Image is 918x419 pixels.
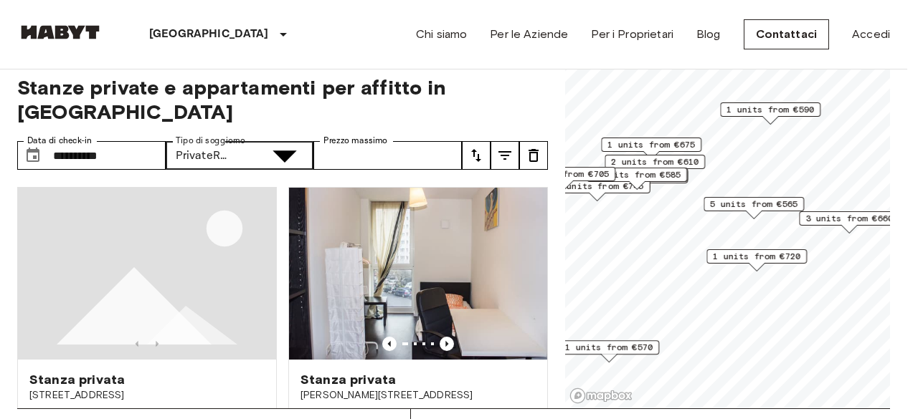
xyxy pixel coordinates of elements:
label: Tipo di soggiorno [176,135,245,147]
div: Map marker [799,211,899,233]
span: 1 units from €675 [607,138,695,151]
button: Choose date, selected date is 13 Sep 2025 [19,141,47,170]
a: Contattaci [744,19,830,49]
img: Marketing picture of unit DE-01-302-007-03 [289,188,547,360]
a: Per i Proprietari [591,26,673,43]
span: Stanze private e appartamenti per affitto in [GEOGRAPHIC_DATA] [17,75,548,124]
button: tune [462,141,491,170]
p: [GEOGRAPHIC_DATA] [149,26,269,43]
div: Map marker [515,167,615,189]
div: PrivateRoom [166,141,256,170]
button: Previous image [440,337,454,351]
a: Per le Aziende [490,26,568,43]
div: Map marker [545,179,650,201]
div: Map marker [704,197,804,219]
button: Previous image [382,337,397,351]
span: 5 units from €565 [710,198,798,211]
button: tune [519,141,548,170]
img: Placeholder image [18,188,276,360]
button: tune [491,141,519,170]
span: 1 units from €590 [727,103,814,116]
span: 2 units from €610 [611,155,699,168]
div: Map marker [706,249,807,271]
a: Accedi [852,26,890,43]
div: Map marker [605,155,705,177]
span: 2 units from €705 [521,168,609,180]
div: Map marker [587,168,687,190]
span: [PERSON_NAME][STREET_ADDRESS] [301,388,536,403]
span: [STREET_ADDRESS] [29,388,265,403]
canvas: Map [565,58,890,408]
a: Blog [696,26,721,43]
div: Map marker [601,138,701,160]
span: Stanza privata [301,371,396,388]
a: Chi siamo [416,26,467,43]
div: Map marker [559,340,659,362]
img: Habyt [17,25,103,39]
span: 1 units from €720 [713,250,800,263]
label: Data di check-in [27,135,92,147]
span: 3 units from €585 [593,168,681,181]
a: Mapbox logo [569,387,633,404]
span: Stanza privata [29,371,125,388]
span: 3 units from €660 [805,212,893,225]
div: Map marker [720,102,820,125]
label: Prezzo massimo [323,135,387,147]
span: 1 units from €570 [565,341,653,354]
